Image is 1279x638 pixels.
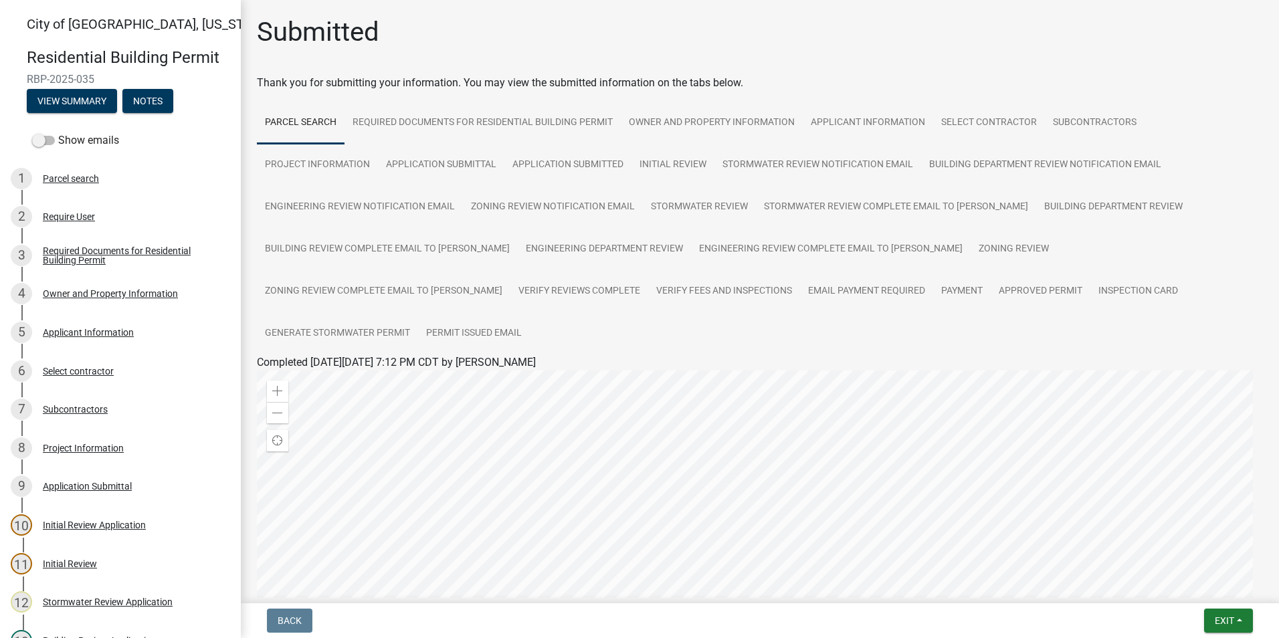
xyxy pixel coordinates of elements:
a: Zoning Review Notification Email [463,186,643,229]
h4: Residential Building Permit [27,48,230,68]
a: Project Information [257,144,378,187]
wm-modal-confirm: Summary [27,96,117,107]
div: Required Documents for Residential Building Permit [43,246,219,265]
div: 9 [11,475,32,497]
a: Engineering Review Notification Email [257,186,463,229]
a: Verify Reviews Complete [510,270,648,313]
div: 10 [11,514,32,536]
button: View Summary [27,89,117,113]
a: Payment [933,270,991,313]
div: Zoom out [267,402,288,423]
span: Back [278,615,302,626]
label: Show emails [32,132,119,148]
div: 11 [11,553,32,574]
a: Engineering Department Review [518,228,691,271]
a: Required Documents for Residential Building Permit [345,102,621,144]
a: Parcel search [257,102,345,144]
a: Applicant Information [803,102,933,144]
a: Application Submitted [504,144,631,187]
div: Zoom in [267,381,288,402]
button: Exit [1204,609,1253,633]
div: Select contractor [43,366,114,376]
a: Engineering Review Complete Email to [PERSON_NAME] [691,228,971,271]
a: Zoning Review [971,228,1057,271]
button: Notes [122,89,173,113]
div: Project Information [43,443,124,453]
a: Subcontractors [1045,102,1145,144]
div: Applicant Information [43,328,134,337]
div: Initial Review Application [43,520,146,530]
a: Permit Issued Email [418,312,530,355]
a: Generate Stormwater Permit [257,312,418,355]
a: Zoning Review Complete Email to [PERSON_NAME] [257,270,510,313]
div: 8 [11,437,32,459]
button: Back [267,609,312,633]
span: Exit [1215,615,1234,626]
div: Stormwater Review Application [43,597,173,607]
div: 12 [11,591,32,613]
span: City of [GEOGRAPHIC_DATA], [US_STATE] [27,16,270,32]
a: Inspection Card [1090,270,1186,313]
a: Building Department Review [1036,186,1191,229]
wm-modal-confirm: Notes [122,96,173,107]
a: Building Review Complete Email to [PERSON_NAME] [257,228,518,271]
span: RBP-2025-035 [27,73,214,86]
div: Parcel search [43,174,99,183]
a: Building Department Review Notification Email [921,144,1169,187]
a: Approved Permit [991,270,1090,313]
div: 2 [11,206,32,227]
a: Initial Review [631,144,714,187]
div: Subcontractors [43,405,108,414]
h1: Submitted [257,16,379,48]
div: Thank you for submitting your information. You may view the submitted information on the tabs below. [257,75,1263,91]
div: Owner and Property Information [43,289,178,298]
div: 1 [11,168,32,189]
div: Application Submittal [43,482,132,491]
a: Verify Fees and Inspections [648,270,800,313]
a: Stormwater Review Notification Email [714,144,921,187]
span: Completed [DATE][DATE] 7:12 PM CDT by [PERSON_NAME] [257,356,536,368]
div: 6 [11,360,32,382]
a: Stormwater Review [643,186,756,229]
div: Find my location [267,430,288,451]
a: Application Submittal [378,144,504,187]
a: Select contractor [933,102,1045,144]
div: 7 [11,399,32,420]
div: Initial Review [43,559,97,568]
a: Stormwater Review Complete Email to [PERSON_NAME] [756,186,1036,229]
div: Require User [43,212,95,221]
a: Email Payment Required [800,270,933,313]
div: 4 [11,283,32,304]
a: Owner and Property Information [621,102,803,144]
div: 3 [11,245,32,266]
div: 5 [11,322,32,343]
